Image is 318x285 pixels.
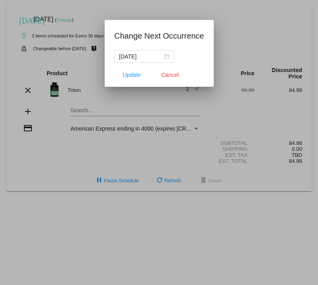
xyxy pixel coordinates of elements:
[114,29,204,42] h1: Change Next Occurrence
[152,68,187,82] button: Close dialog
[114,68,149,82] button: Update
[119,52,162,61] input: Select date
[123,72,140,78] span: Update
[161,72,179,78] span: Cancel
